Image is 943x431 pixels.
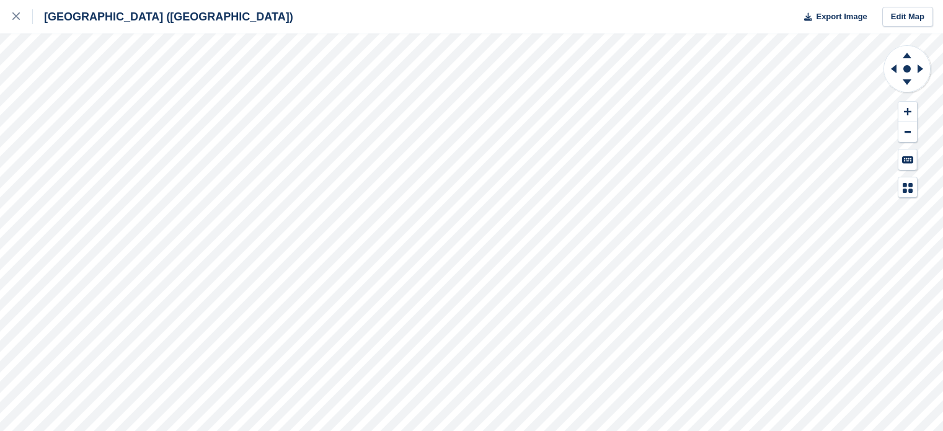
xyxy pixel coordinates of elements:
button: Keyboard Shortcuts [898,149,917,170]
button: Zoom In [898,102,917,122]
button: Zoom Out [898,122,917,143]
button: Export Image [797,7,867,27]
div: [GEOGRAPHIC_DATA] ([GEOGRAPHIC_DATA]) [33,9,293,24]
a: Edit Map [882,7,933,27]
span: Export Image [816,11,867,23]
button: Map Legend [898,177,917,198]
